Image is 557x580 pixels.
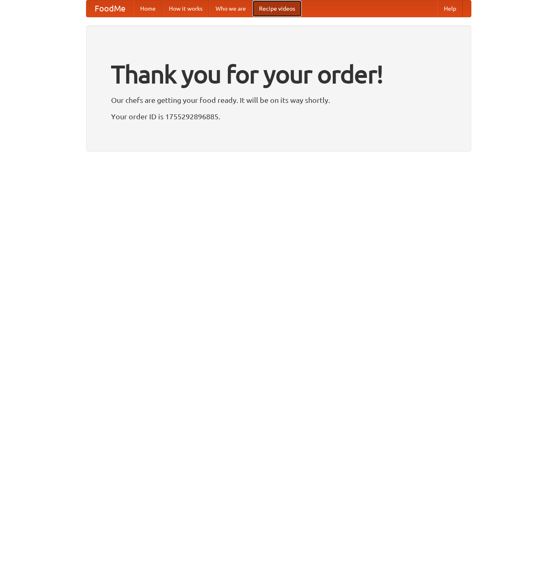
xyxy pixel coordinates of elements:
[111,94,446,106] p: Our chefs are getting your food ready. It will be on its way shortly.
[111,55,446,94] h1: Thank you for your order!
[437,0,463,17] a: Help
[162,0,209,17] a: How it works
[111,110,446,123] p: Your order ID is 1755292896885.
[209,0,252,17] a: Who we are
[86,0,134,17] a: FoodMe
[252,0,302,17] a: Recipe videos
[134,0,162,17] a: Home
